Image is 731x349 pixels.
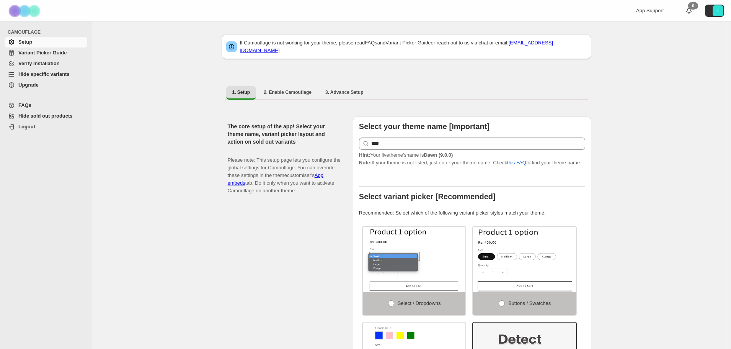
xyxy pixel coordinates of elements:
a: Verify Installation [5,58,87,69]
span: FAQs [18,102,31,108]
span: 2. Enable Camouflage [264,89,312,95]
img: Select / Dropdowns [363,227,466,292]
a: Setup [5,37,87,48]
a: Logout [5,121,87,132]
a: Hide sold out products [5,111,87,121]
span: Verify Installation [18,61,60,66]
span: CAMOUFLAGE [8,29,88,35]
b: Select variant picker [Recommended] [359,192,496,201]
a: FAQs [5,100,87,111]
a: this FAQ [507,160,526,165]
p: Please note: This setup page lets you configure the global settings for Camouflage. You can overr... [228,149,341,195]
span: 3. Advance Setup [325,89,364,95]
p: Recommended: Select which of the following variant picker styles match your theme. [359,209,585,217]
a: Hide specific variants [5,69,87,80]
div: 0 [688,2,698,10]
span: Hide specific variants [18,71,70,77]
span: Your live theme's name is [359,152,453,158]
span: Setup [18,39,32,45]
a: 0 [685,7,693,15]
span: Upgrade [18,82,39,88]
span: Variant Picker Guide [18,50,67,56]
img: Camouflage [6,0,44,21]
img: Buttons / Swatches [473,227,576,292]
a: Upgrade [5,80,87,90]
text: H [716,8,720,13]
strong: Dawn (9.0.0) [424,152,453,158]
a: FAQs [365,40,377,46]
strong: Hint: [359,152,370,158]
h2: The core setup of the app! Select your theme name, variant picker layout and action on sold out v... [228,123,341,146]
b: Select your theme name [Important] [359,122,490,131]
span: Avatar with initials H [713,5,723,16]
strong: Note: [359,160,372,165]
a: Variant Picker Guide [385,40,431,46]
p: If your theme is not listed, just enter your theme name. Check to find your theme name. [359,151,585,167]
span: Select / Dropdowns [398,300,441,306]
span: Buttons / Swatches [508,300,551,306]
p: If Camouflage is not working for your theme, please read and or reach out to us via chat or email: [240,39,587,54]
a: Variant Picker Guide [5,48,87,58]
span: App Support [636,8,664,13]
span: 1. Setup [232,89,250,95]
span: Hide sold out products [18,113,73,119]
button: Avatar with initials H [705,5,724,17]
span: Logout [18,124,35,129]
